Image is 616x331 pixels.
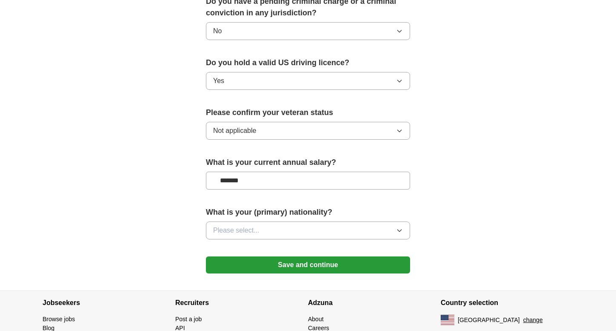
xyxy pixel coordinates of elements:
[213,225,260,236] span: Please select...
[441,291,573,315] h4: Country selection
[206,72,410,90] button: Yes
[308,316,324,322] a: About
[43,316,75,322] a: Browse jobs
[213,76,224,86] span: Yes
[206,122,410,140] button: Not applicable
[175,316,202,322] a: Post a job
[213,126,256,136] span: Not applicable
[206,22,410,40] button: No
[206,157,410,168] label: What is your current annual salary?
[206,207,410,218] label: What is your (primary) nationality?
[206,107,410,118] label: Please confirm your veteran status
[458,316,520,325] span: [GEOGRAPHIC_DATA]
[206,256,410,273] button: Save and continue
[523,316,543,325] button: change
[441,315,454,325] img: US flag
[213,26,222,36] span: No
[206,57,410,69] label: Do you hold a valid US driving licence?
[206,222,410,239] button: Please select...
